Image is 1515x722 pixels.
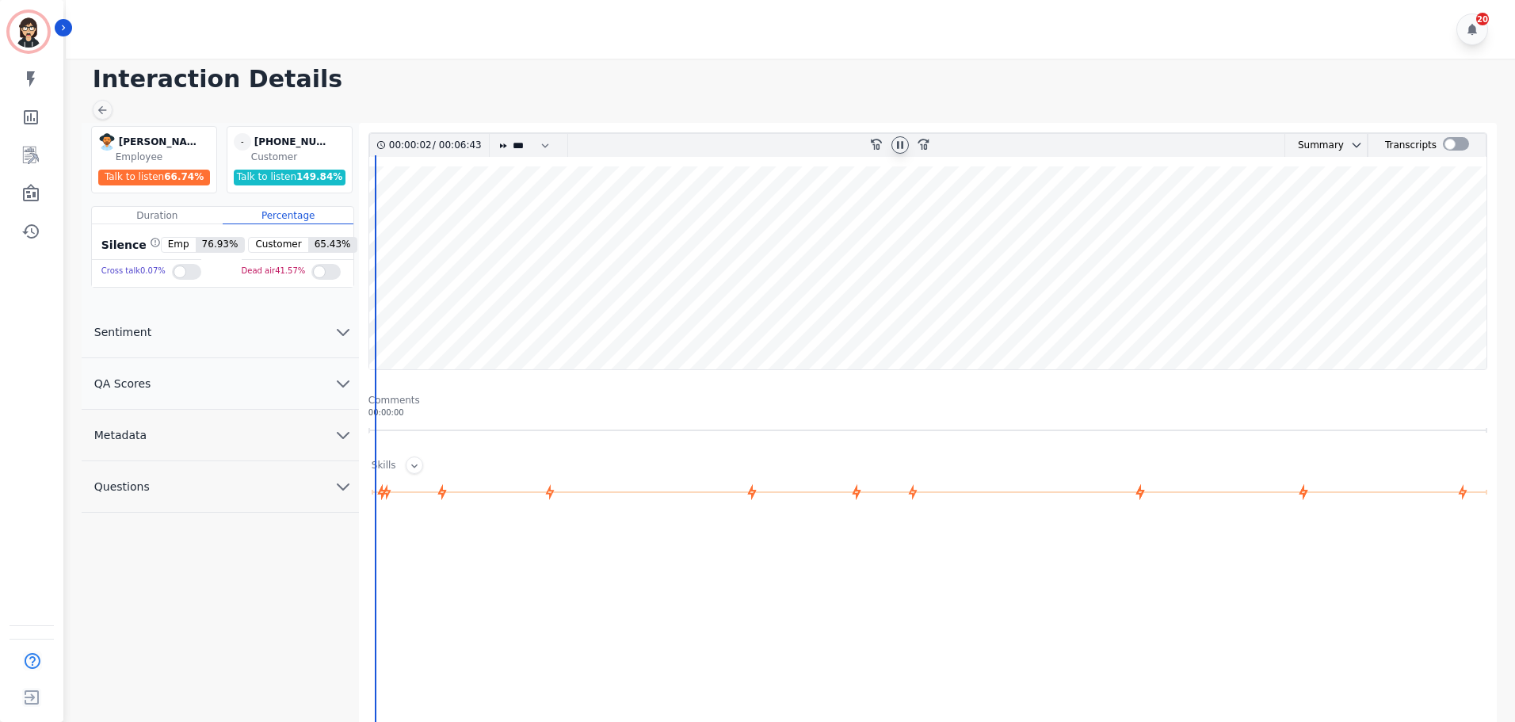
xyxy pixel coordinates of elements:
div: Talk to listen [98,170,211,185]
span: - [234,133,251,151]
div: Duration [92,207,223,224]
span: Emp [162,238,196,252]
div: 00:00:02 [389,134,433,157]
div: Employee [116,151,213,163]
span: 76.93 % [196,238,245,252]
button: Questions chevron down [82,461,359,513]
button: chevron down [1344,139,1363,151]
span: Questions [82,479,162,495]
div: Comments [368,394,1487,407]
div: Cross talk 0.07 % [101,260,166,283]
button: QA Scores chevron down [82,358,359,410]
div: Silence [98,237,161,253]
div: [PERSON_NAME] [119,133,198,151]
div: Talk to listen [234,170,346,185]
div: / [389,134,486,157]
button: Sentiment chevron down [82,307,359,358]
svg: chevron down [334,426,353,445]
div: Dead air 41.57 % [242,260,306,283]
span: Metadata [82,427,159,443]
h1: Interaction Details [93,65,1499,94]
div: [PHONE_NUMBER] [254,133,334,151]
div: Customer [251,151,349,163]
svg: chevron down [334,477,353,496]
button: Metadata chevron down [82,410,359,461]
span: Customer [249,238,307,252]
svg: chevron down [1350,139,1363,151]
div: Transcripts [1385,134,1437,157]
div: 00:06:43 [436,134,479,157]
div: 20 [1476,13,1489,25]
span: 66.74 % [164,171,204,182]
span: 149.84 % [296,171,342,182]
div: Skills [372,459,396,474]
div: Summary [1285,134,1344,157]
div: 00:00:00 [368,407,1487,418]
div: Percentage [223,207,353,224]
span: QA Scores [82,376,164,392]
span: 65.43 % [308,238,357,252]
svg: chevron down [334,374,353,393]
img: Bordered avatar [10,13,48,51]
span: Sentiment [82,324,164,340]
svg: chevron down [334,323,353,342]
